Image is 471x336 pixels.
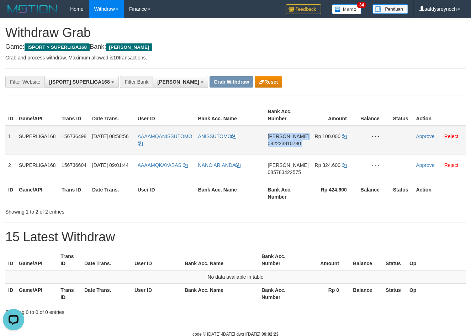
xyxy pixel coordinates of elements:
[312,105,358,125] th: Amount
[315,162,340,168] span: Rp 324.600
[62,162,86,168] span: 156736604
[92,162,128,168] span: [DATE] 09:01:44
[16,154,59,183] td: SUPERLIGA168
[16,250,58,270] th: Game/API
[5,284,16,304] th: ID
[138,162,188,168] a: AAAAMQKAYABAS
[113,55,119,61] strong: 10
[59,105,89,125] th: Trans ID
[59,183,89,203] th: Trans ID
[416,133,434,139] a: Approve
[5,250,16,270] th: ID
[89,105,135,125] th: Date Trans.
[106,43,152,51] span: [PERSON_NAME]
[358,183,390,203] th: Balance
[62,133,86,139] span: 156736498
[138,133,192,146] a: AAAAMQANISSUTOMO
[312,183,358,203] th: Rp 424.600
[265,105,312,125] th: Bank Acc. Number
[407,250,466,270] th: Op
[58,284,81,304] th: Trans ID
[5,54,466,61] p: Grab and process withdraw. Maximum allowed is transactions.
[5,105,16,125] th: ID
[259,284,300,304] th: Bank Acc. Number
[132,250,182,270] th: User ID
[5,230,466,244] h1: 15 Latest Withdraw
[153,76,208,88] button: [PERSON_NAME]
[92,133,128,139] span: [DATE] 08:58:56
[5,154,16,183] td: 2
[413,105,466,125] th: Action
[182,250,259,270] th: Bank Acc. Name
[350,250,383,270] th: Balance
[5,26,466,40] h1: Withdraw Grab
[138,162,181,168] span: AAAAMQKAYABAS
[81,284,132,304] th: Date Trans.
[49,79,110,85] span: [ISPORT] SUPERLIGA168
[5,125,16,154] td: 1
[407,284,466,304] th: Op
[268,162,309,168] span: [PERSON_NAME]
[5,270,466,284] td: No data available in table
[182,284,259,304] th: Bank Acc. Name
[16,183,59,203] th: Game/API
[132,284,182,304] th: User ID
[16,284,58,304] th: Game/API
[265,183,312,203] th: Bank Acc. Number
[342,162,347,168] a: Copy 324600 to clipboard
[120,76,153,88] div: Filter Bank
[58,250,81,270] th: Trans ID
[25,43,90,51] span: ISPORT > SUPERLIGA168
[390,183,413,203] th: Status
[315,133,340,139] span: Rp 100.000
[5,306,191,316] div: Showing 0 to 0 of 0 entries
[332,4,362,14] img: Button%20Memo.svg
[342,133,347,139] a: Copy 100000 to clipboard
[413,183,466,203] th: Action
[157,79,199,85] span: [PERSON_NAME]
[444,133,459,139] a: Reject
[268,169,301,175] span: Copy 085783422575 to clipboard
[5,183,16,203] th: ID
[358,125,390,154] td: - - -
[268,141,301,146] span: Copy 082223810780 to clipboard
[383,250,407,270] th: Status
[286,4,321,14] img: Feedback.jpg
[255,76,282,88] button: Reset
[383,284,407,304] th: Status
[195,105,265,125] th: Bank Acc. Name
[89,183,135,203] th: Date Trans.
[350,284,383,304] th: Balance
[444,162,459,168] a: Reject
[198,133,237,139] a: ANISSUTOMO
[5,4,59,14] img: MOTION_logo.png
[135,105,195,125] th: User ID
[81,250,132,270] th: Date Trans.
[16,105,59,125] th: Game/API
[300,284,350,304] th: Rp 0
[5,205,191,215] div: Showing 1 to 2 of 2 entries
[5,76,44,88] div: Filter Website
[259,250,300,270] th: Bank Acc. Number
[3,3,24,24] button: Open LiveChat chat widget
[390,105,413,125] th: Status
[5,43,466,51] h4: Game: Bank:
[300,250,350,270] th: Amount
[210,76,253,88] button: Grab Withdraw
[357,2,366,8] span: 34
[135,183,195,203] th: User ID
[358,154,390,183] td: - - -
[358,105,390,125] th: Balance
[372,4,408,14] img: panduan.png
[268,133,309,139] span: [PERSON_NAME]
[138,133,192,139] span: AAAAMQANISSUTOMO
[198,162,241,168] a: NANO ARIANDA
[16,125,59,154] td: SUPERLIGA168
[195,183,265,203] th: Bank Acc. Name
[44,76,118,88] button: [ISPORT] SUPERLIGA168
[416,162,434,168] a: Approve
